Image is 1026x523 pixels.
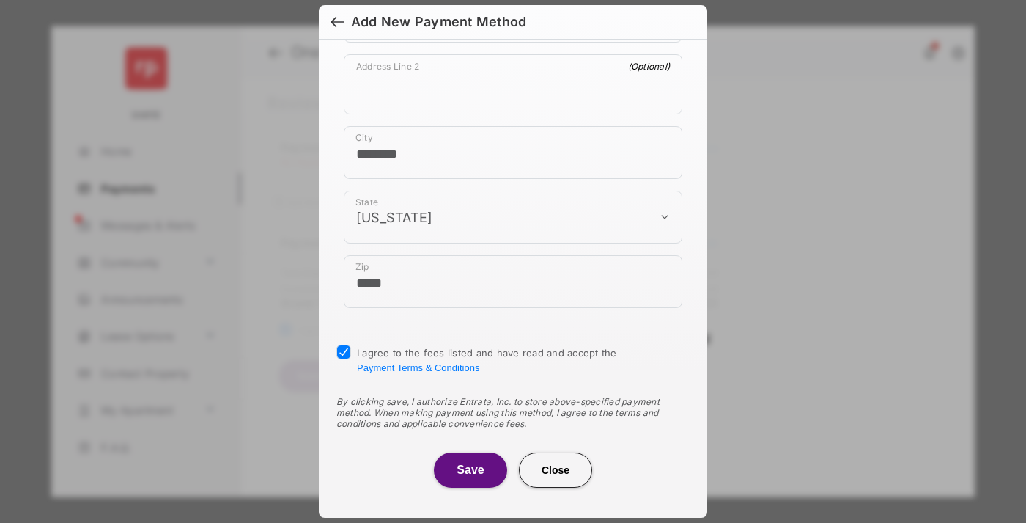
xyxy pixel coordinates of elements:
div: payment_method_screening[postal_addresses][addressLine2] [344,54,682,114]
div: By clicking save, I authorize Entrata, Inc. to store above-specified payment method. When making ... [336,396,690,429]
button: Close [519,453,592,488]
div: payment_method_screening[postal_addresses][postalCode] [344,255,682,308]
div: Add New Payment Method [351,14,526,30]
button: I agree to the fees listed and have read and accept the [357,362,479,373]
span: I agree to the fees listed and have read and accept the [357,347,617,373]
div: payment_method_screening[postal_addresses][administrativeArea] [344,191,682,244]
div: payment_method_screening[postal_addresses][locality] [344,126,682,179]
button: Save [434,453,507,488]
